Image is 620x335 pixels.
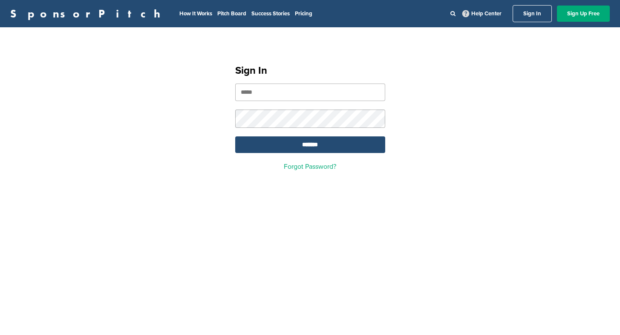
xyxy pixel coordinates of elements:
h1: Sign In [235,63,385,78]
a: Pricing [295,10,312,17]
a: Help Center [461,9,503,19]
a: How It Works [179,10,212,17]
a: Forgot Password? [284,162,336,171]
a: Pitch Board [217,10,246,17]
a: Sign In [513,5,552,22]
a: Sign Up Free [557,6,610,22]
a: SponsorPitch [10,8,166,19]
a: Success Stories [251,10,290,17]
